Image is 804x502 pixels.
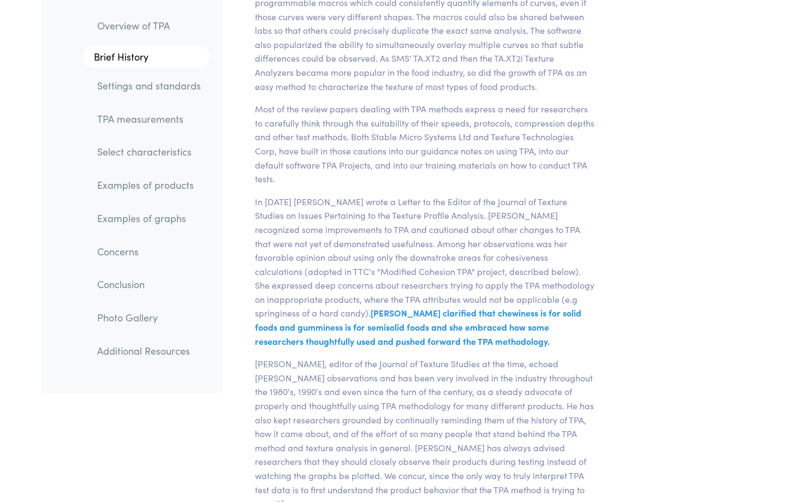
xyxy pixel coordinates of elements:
a: Photo Gallery [88,305,210,330]
a: Conclusion [88,272,210,297]
span: [PERSON_NAME] clarified that chewiness is for solid foods and gumminess is for semisolid foods an... [255,307,581,346]
a: Examples of products [88,173,210,198]
a: Additional Resources [88,338,210,363]
a: Examples of graphs [88,206,210,231]
a: Brief History [83,46,210,68]
p: In [DATE] [PERSON_NAME] wrote a Letter to the Editor of the Journal of Texture Studies on Issues ... [248,195,601,349]
p: Most of the review papers dealing with TPA methods express a need for researchers to carefully th... [248,102,601,186]
a: Overview of TPA [88,13,210,38]
a: Concerns [88,239,210,264]
a: Select characteristics [88,140,210,165]
a: Settings and standards [88,73,210,98]
a: TPA measurements [88,106,210,132]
